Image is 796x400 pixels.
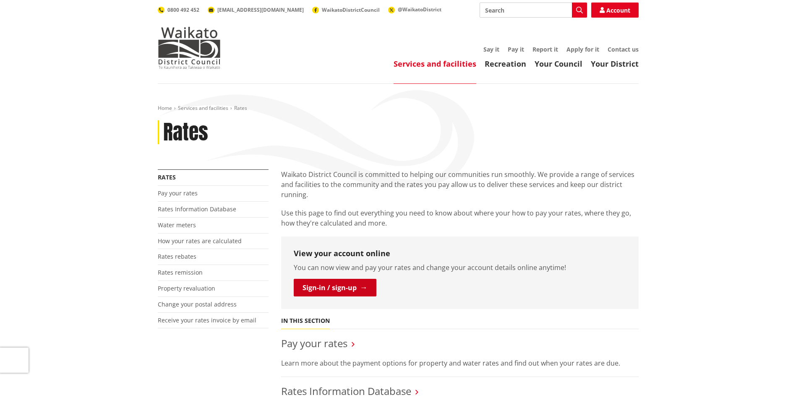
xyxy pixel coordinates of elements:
a: Rates rebates [158,252,196,260]
a: @WaikatoDistrict [388,6,441,13]
a: Receive your rates invoice by email [158,316,256,324]
a: Your District [591,59,639,69]
a: Say it [483,45,499,53]
img: Waikato District Council - Te Kaunihera aa Takiwaa o Waikato [158,27,221,69]
p: Waikato District Council is committed to helping our communities run smoothly. We provide a range... [281,169,639,200]
a: Pay your rates [158,189,198,197]
a: Water meters [158,221,196,229]
a: Property revaluation [158,284,215,292]
a: How your rates are calculated [158,237,242,245]
h3: View your account online [294,249,626,258]
a: Recreation [485,59,526,69]
a: Account [591,3,639,18]
a: Contact us [608,45,639,53]
span: [EMAIL_ADDRESS][DOMAIN_NAME] [217,6,304,13]
a: Services and facilities [394,59,476,69]
h5: In this section [281,317,330,325]
a: Your Council [535,59,582,69]
a: Sign-in / sign-up [294,279,376,296]
span: 0800 492 452 [167,6,199,13]
a: Services and facilities [178,104,228,112]
h1: Rates [163,120,208,145]
input: Search input [480,3,587,18]
a: Rates Information Database [281,384,411,398]
a: Report it [532,45,558,53]
span: @WaikatoDistrict [398,6,441,13]
a: Change your postal address [158,300,237,308]
span: Rates [234,104,247,112]
a: Apply for it [566,45,599,53]
a: 0800 492 452 [158,6,199,13]
a: Rates remission [158,268,203,276]
a: Pay it [508,45,524,53]
span: WaikatoDistrictCouncil [322,6,380,13]
a: Home [158,104,172,112]
a: WaikatoDistrictCouncil [312,6,380,13]
a: Rates Information Database [158,205,236,213]
nav: breadcrumb [158,105,639,112]
a: Rates [158,173,176,181]
p: Learn more about the payment options for property and water rates and find out when your rates ar... [281,358,639,368]
iframe: Messenger Launcher [757,365,788,395]
a: Pay your rates [281,336,347,350]
p: Use this page to find out everything you need to know about where your how to pay your rates, whe... [281,208,639,228]
p: You can now view and pay your rates and change your account details online anytime! [294,262,626,273]
a: [EMAIL_ADDRESS][DOMAIN_NAME] [208,6,304,13]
